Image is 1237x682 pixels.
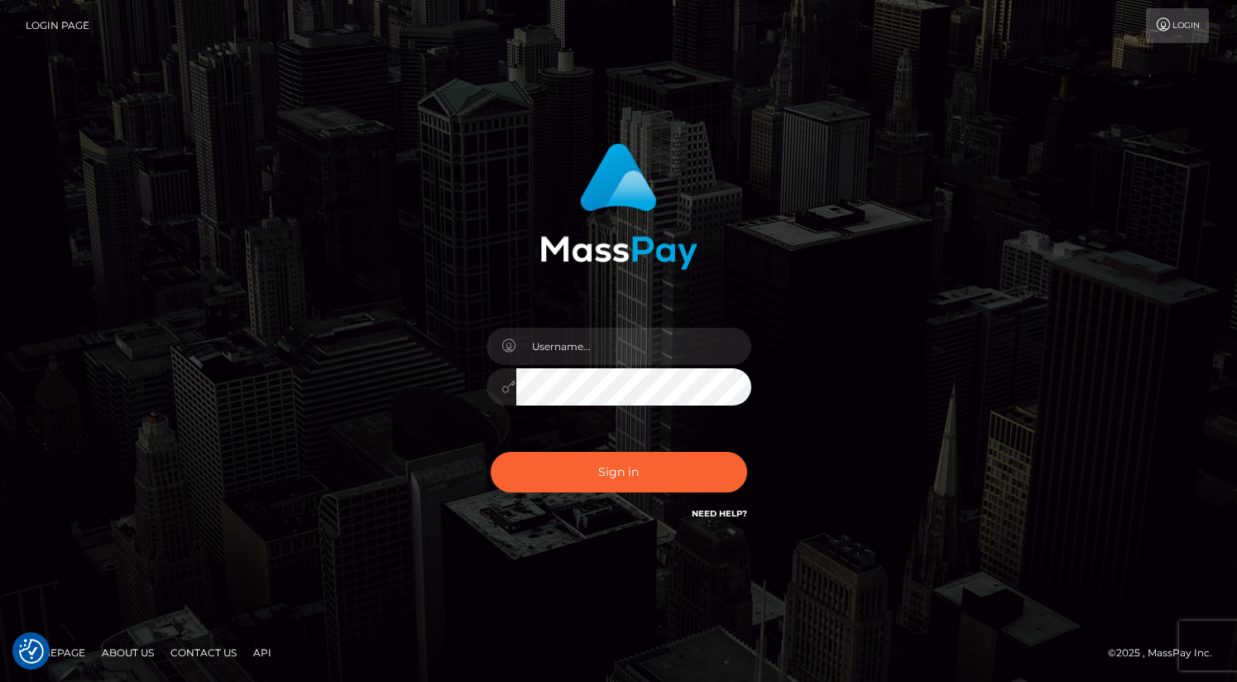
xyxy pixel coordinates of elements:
a: Login Page [26,8,89,43]
button: Consent Preferences [19,639,44,664]
a: About Us [95,640,161,665]
a: API [247,640,278,665]
a: Contact Us [164,640,243,665]
a: Login [1146,8,1209,43]
img: MassPay Login [540,143,698,270]
img: Revisit consent button [19,639,44,664]
a: Homepage [18,640,92,665]
button: Sign in [491,452,747,492]
input: Username... [516,328,751,365]
a: Need Help? [692,508,747,519]
div: © 2025 , MassPay Inc. [1108,644,1225,662]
